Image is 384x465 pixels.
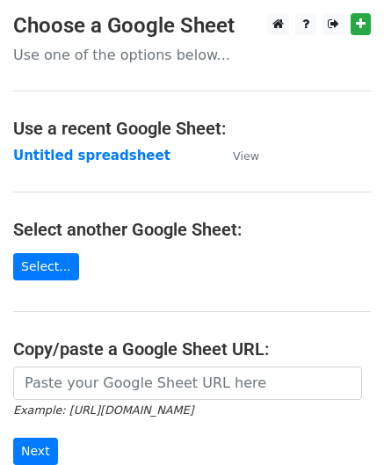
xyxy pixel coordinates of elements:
a: Untitled spreadsheet [13,148,170,163]
h4: Select another Google Sheet: [13,219,371,240]
p: Use one of the options below... [13,46,371,64]
small: View [233,149,259,163]
h4: Copy/paste a Google Sheet URL: [13,338,371,360]
a: View [215,148,259,163]
h3: Choose a Google Sheet [13,13,371,39]
h4: Use a recent Google Sheet: [13,118,371,139]
input: Next [13,438,58,465]
input: Paste your Google Sheet URL here [13,367,362,400]
small: Example: [URL][DOMAIN_NAME] [13,403,193,417]
a: Select... [13,253,79,280]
